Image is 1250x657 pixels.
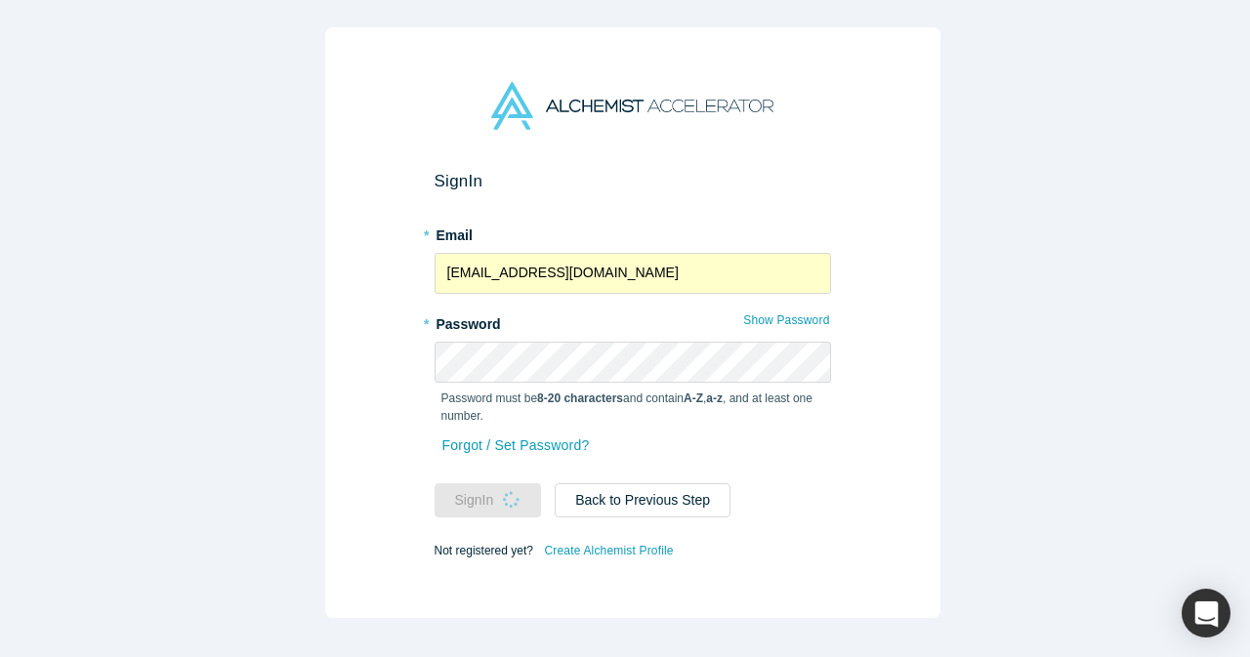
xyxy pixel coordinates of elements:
span: Not registered yet? [435,543,533,556]
label: Password [435,308,831,335]
h2: Sign In [435,171,831,191]
button: SignIn [435,483,542,517]
img: Alchemist Accelerator Logo [491,82,772,130]
button: Show Password [742,308,830,333]
p: Password must be and contain , , and at least one number. [441,390,824,425]
strong: a-z [706,391,723,405]
strong: 8-20 characters [537,391,623,405]
a: Create Alchemist Profile [543,538,674,563]
a: Forgot / Set Password? [441,429,591,463]
strong: A-Z [684,391,703,405]
label: Email [435,219,831,246]
button: Back to Previous Step [555,483,730,517]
